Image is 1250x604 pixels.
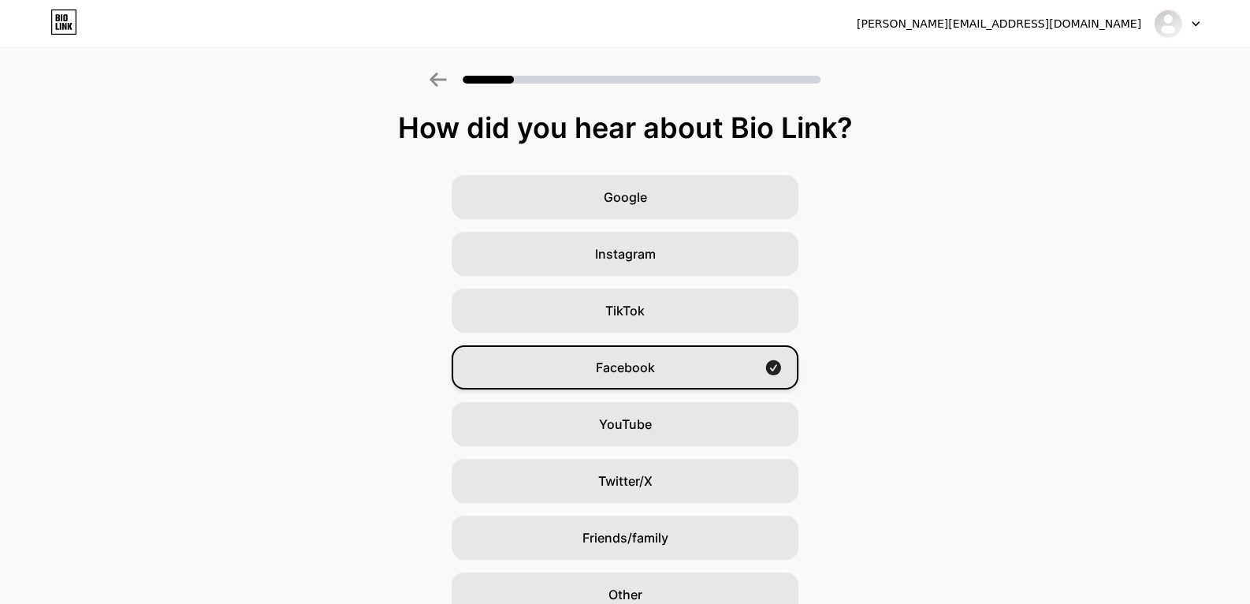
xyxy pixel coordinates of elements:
[598,472,653,490] span: Twitter/X
[599,415,652,434] span: YouTube
[857,16,1141,32] div: [PERSON_NAME][EMAIL_ADDRESS][DOMAIN_NAME]
[1153,9,1183,39] img: Rahat Gazi
[605,301,645,320] span: TikTok
[608,585,642,604] span: Other
[8,112,1242,144] div: How did you hear about Bio Link?
[596,358,655,377] span: Facebook
[595,244,656,263] span: Instagram
[582,528,668,547] span: Friends/family
[604,188,647,207] span: Google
